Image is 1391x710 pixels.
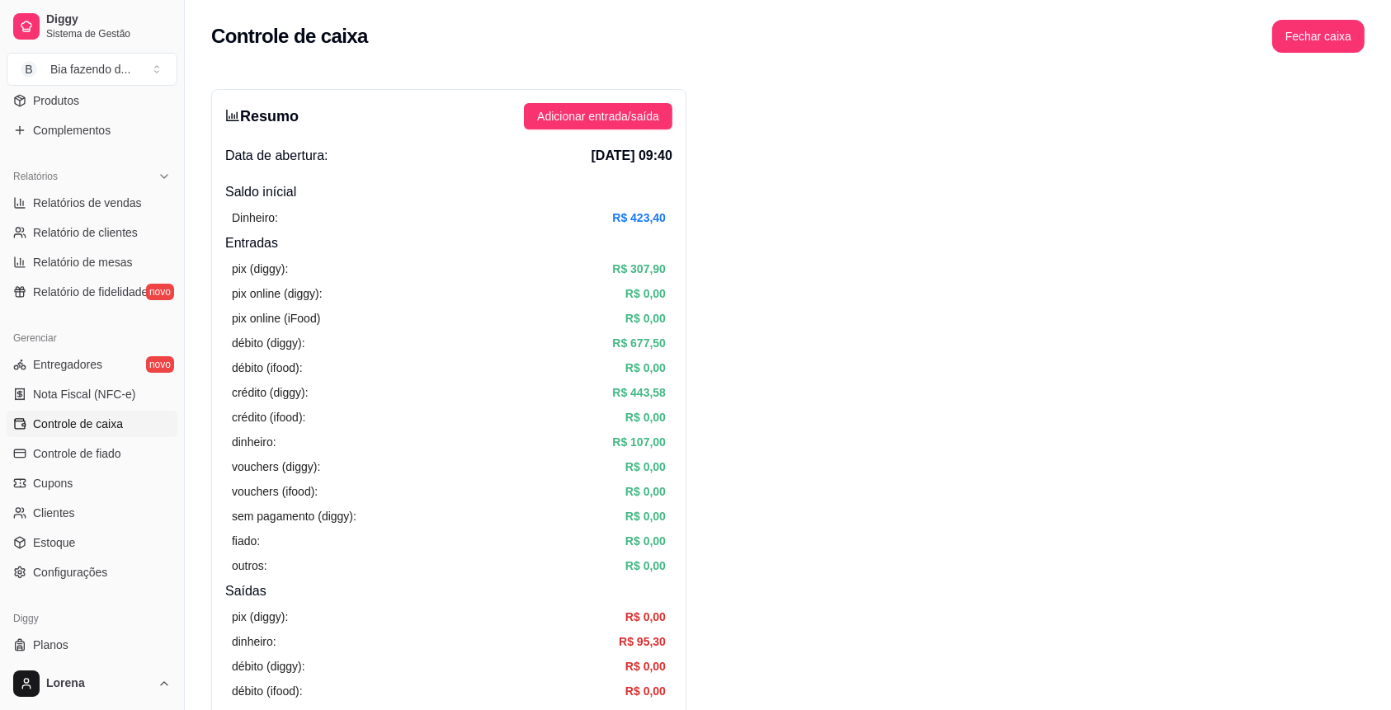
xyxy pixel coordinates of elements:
article: débito (diggy): [232,334,305,352]
article: outros: [232,557,267,575]
article: R$ 0,00 [625,458,666,476]
h4: Entradas [225,233,672,253]
span: bar-chart [225,108,240,123]
h3: Resumo [225,105,299,128]
article: R$ 307,90 [612,260,666,278]
button: Adicionar entrada/saída [524,103,672,129]
button: Select a team [7,53,177,86]
span: Estoque [33,534,75,551]
article: R$ 0,00 [625,608,666,626]
span: [DATE] 09:40 [592,146,672,166]
article: R$ 107,00 [612,433,666,451]
article: débito (ifood): [232,682,303,700]
a: Complementos [7,117,177,143]
article: R$ 0,00 [625,682,666,700]
h2: Controle de caixa [211,23,368,49]
article: R$ 0,00 [625,532,666,550]
a: Configurações [7,559,177,585]
article: fiado: [232,532,260,550]
div: Diggy [7,605,177,632]
span: Relatórios de vendas [33,195,142,211]
div: Bia fazendo d ... [50,61,130,78]
article: vouchers (diggy): [232,458,320,476]
a: Produtos [7,87,177,114]
a: Relatório de clientes [7,219,177,246]
span: Complementos [33,122,111,139]
span: Produtos [33,92,79,109]
article: sem pagamento (diggy): [232,507,356,525]
a: DiggySistema de Gestão [7,7,177,46]
span: Planos [33,637,68,653]
span: Adicionar entrada/saída [537,107,659,125]
span: Relatório de clientes [33,224,138,241]
article: R$ 95,30 [619,632,666,651]
article: crédito (diggy): [232,383,309,402]
article: R$ 0,00 [625,507,666,525]
h4: Saldo inícial [225,182,672,202]
article: R$ 677,50 [612,334,666,352]
article: R$ 423,40 [612,209,666,227]
span: Sistema de Gestão [46,27,171,40]
article: R$ 443,58 [612,383,666,402]
span: Data de abertura: [225,146,328,166]
article: R$ 0,00 [625,284,666,303]
article: pix online (iFood) [232,309,320,327]
span: Lorena [46,676,151,691]
article: pix (diggy): [232,260,288,278]
span: Controle de fiado [33,445,121,462]
button: Fechar caixa [1272,20,1365,53]
div: Gerenciar [7,325,177,351]
span: Entregadores [33,356,102,373]
a: Nota Fiscal (NFC-e) [7,381,177,407]
article: dinheiro: [232,632,276,651]
article: vouchers (ifood): [232,482,318,501]
article: débito (diggy): [232,657,305,675]
article: R$ 0,00 [625,657,666,675]
span: Relatório de mesas [33,254,133,270]
a: Clientes [7,500,177,526]
span: Cupons [33,475,73,491]
article: pix (diggy): [232,608,288,626]
article: R$ 0,00 [625,309,666,327]
a: Controle de caixa [7,411,177,437]
a: Relatório de mesas [7,249,177,275]
a: Planos [7,632,177,658]
article: débito (ifood): [232,359,303,377]
article: crédito (ifood): [232,408,305,426]
a: Controle de fiado [7,440,177,467]
article: dinheiro: [232,433,276,451]
article: pix online (diggy): [232,284,323,303]
span: Nota Fiscal (NFC-e) [33,386,135,402]
span: B [21,61,37,78]
span: Relatório de fidelidade [33,284,148,300]
span: Relatórios [13,170,58,183]
article: Dinheiro: [232,209,278,227]
h4: Saídas [225,581,672,601]
a: Entregadoresnovo [7,351,177,378]
article: R$ 0,00 [625,359,666,377]
article: R$ 0,00 [625,408,666,426]
span: Controle de caixa [33,416,123,432]
span: Configurações [33,564,107,581]
a: Cupons [7,470,177,496]
article: R$ 0,00 [625,557,666,575]
button: Lorena [7,664,177,703]
span: Clientes [33,505,75,521]
span: Diggy [46,12,171,27]
a: Estoque [7,529,177,556]
a: Relatórios de vendas [7,190,177,216]
article: R$ 0,00 [625,482,666,501]
a: Relatório de fidelidadenovo [7,279,177,305]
